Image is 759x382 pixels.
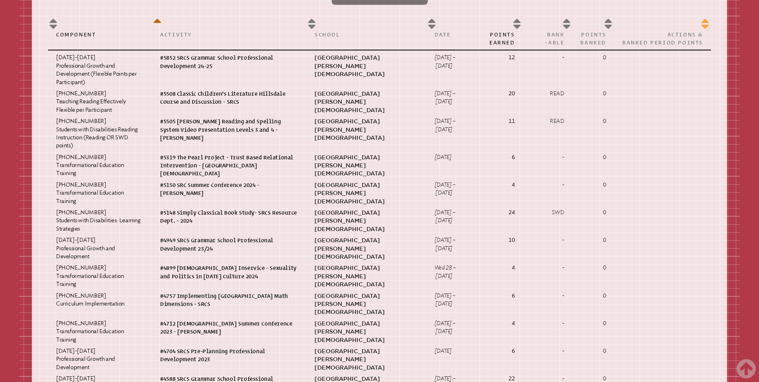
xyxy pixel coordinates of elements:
[314,292,419,316] p: [GEOGRAPHIC_DATA][PERSON_NAME][DEMOGRAPHIC_DATA]
[531,292,565,300] p: -
[435,181,465,197] p: [DATE] – [DATE]
[160,292,298,308] p: #4757 Implementing [GEOGRAPHIC_DATA] Math Dimensions - SRCS
[509,237,515,243] strong: 10
[435,209,465,225] p: [DATE] – [DATE]
[481,30,515,46] p: Points Earned
[314,320,419,344] p: [GEOGRAPHIC_DATA][PERSON_NAME][DEMOGRAPHIC_DATA]
[580,117,606,125] p: 0
[435,30,465,38] p: Date
[160,54,298,70] p: #5852 SRCS Grammar School Professional Development 24-25
[314,236,419,261] p: [GEOGRAPHIC_DATA][PERSON_NAME][DEMOGRAPHIC_DATA]
[531,54,565,62] p: -
[580,236,606,244] p: 0
[512,292,515,299] strong: 6
[512,348,515,354] strong: 6
[160,320,298,336] p: #4712 [DEMOGRAPHIC_DATA] Summer Conference 2023 - [PERSON_NAME]
[531,236,565,244] p: -
[580,54,606,62] p: 0
[160,153,298,178] p: #5319 The Pearl Project - Trust Based Relational Intervention - [GEOGRAPHIC_DATA][DEMOGRAPHIC_DATA]
[531,181,565,189] p: -
[435,236,465,253] p: [DATE] – [DATE]
[160,209,298,225] p: #5148 Simply Classical Book Study- SRCS Resource Dept. - 2024
[160,264,298,280] p: #4899 [DEMOGRAPHIC_DATA] Inservice - Sexuality and Politics in [DATE] Culture 2024
[435,292,465,308] p: [DATE] – [DATE]
[580,264,606,272] p: 0
[56,320,144,344] p: [PHONE_NUMBER] Transformational Education Training
[435,347,465,355] p: [DATE]
[160,347,298,364] p: #4704 SRCS Pre-Planning Professional Development 2023
[56,209,144,233] p: [PHONE_NUMBER] Students with Disabilities: Learning Strategies
[512,181,515,188] strong: 4
[531,117,565,125] p: Read
[160,117,298,142] p: #5505 [PERSON_NAME] Reading and Spelling System Video Presentation Levels 3 and 4 - [PERSON_NAME]
[160,90,298,106] p: #5508 Classic Children's Literature Hillsdale Course and Discussion - SRCS
[314,181,419,205] p: [GEOGRAPHIC_DATA][PERSON_NAME][DEMOGRAPHIC_DATA]
[314,54,419,78] p: [GEOGRAPHIC_DATA][PERSON_NAME][DEMOGRAPHIC_DATA]
[435,153,465,161] p: [DATE]
[56,54,144,86] p: [DATE]-[DATE] Professional Growth and Development (Flexible Points per Participant)
[56,236,144,261] p: [DATE]-[DATE] Professional Growth and Development
[531,153,565,161] p: -
[56,264,144,288] p: [PHONE_NUMBER] Transformational Education Training
[531,209,565,217] p: SWD
[314,264,419,288] p: [GEOGRAPHIC_DATA][PERSON_NAME][DEMOGRAPHIC_DATA]
[531,320,565,328] p: -
[56,347,144,372] p: [DATE]-[DATE] Professional Growth and Development
[509,118,515,125] strong: 11
[56,181,144,205] p: [PHONE_NUMBER] Transformational Education Training
[435,117,465,134] p: [DATE] – [DATE]
[512,264,515,271] strong: 4
[160,236,298,253] p: #4949 SRCS Grammar School Professional Development 23/24
[314,90,419,114] p: [GEOGRAPHIC_DATA][PERSON_NAME][DEMOGRAPHIC_DATA]
[580,181,606,189] p: 0
[509,54,515,61] strong: 12
[509,375,515,382] strong: 22
[160,181,298,197] p: #5150 SRC Summer Conference 2024 - [PERSON_NAME]
[580,30,606,46] p: Points Banked
[56,117,144,150] p: [PHONE_NUMBER] Students with Disabilities Reading Instruction (Reading OR SWD points)
[314,153,419,178] p: [GEOGRAPHIC_DATA][PERSON_NAME][DEMOGRAPHIC_DATA]
[509,90,515,97] strong: 20
[314,117,419,142] p: [GEOGRAPHIC_DATA][PERSON_NAME][DEMOGRAPHIC_DATA]
[580,209,606,217] p: 0
[56,292,144,308] p: [PHONE_NUMBER] Curriculum Implementation
[531,30,565,46] p: Bank -able
[435,264,465,280] p: Wed 28 – [DATE]
[512,320,515,327] strong: 4
[580,90,606,98] p: 0
[531,347,565,355] p: -
[435,320,465,336] p: [DATE] – [DATE]
[512,154,515,161] strong: 6
[56,30,144,38] p: Component
[580,347,606,355] p: 0
[314,347,419,372] p: [GEOGRAPHIC_DATA][PERSON_NAME][DEMOGRAPHIC_DATA]
[531,264,565,272] p: -
[509,209,515,216] strong: 24
[580,320,606,328] p: 0
[622,30,703,46] p: Actions & Banked Period Points
[314,209,419,233] p: [GEOGRAPHIC_DATA][PERSON_NAME][DEMOGRAPHIC_DATA]
[580,153,606,161] p: 0
[314,30,419,38] p: School
[435,54,465,70] p: [DATE] – [DATE]
[435,90,465,106] p: [DATE] – [DATE]
[56,153,144,178] p: [PHONE_NUMBER] Transformational Education Training
[160,30,298,38] p: Activity
[531,90,565,98] p: Read
[580,292,606,300] p: 0
[56,90,144,114] p: [PHONE_NUMBER] Teaching Reading Effectively Flexible per Participant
